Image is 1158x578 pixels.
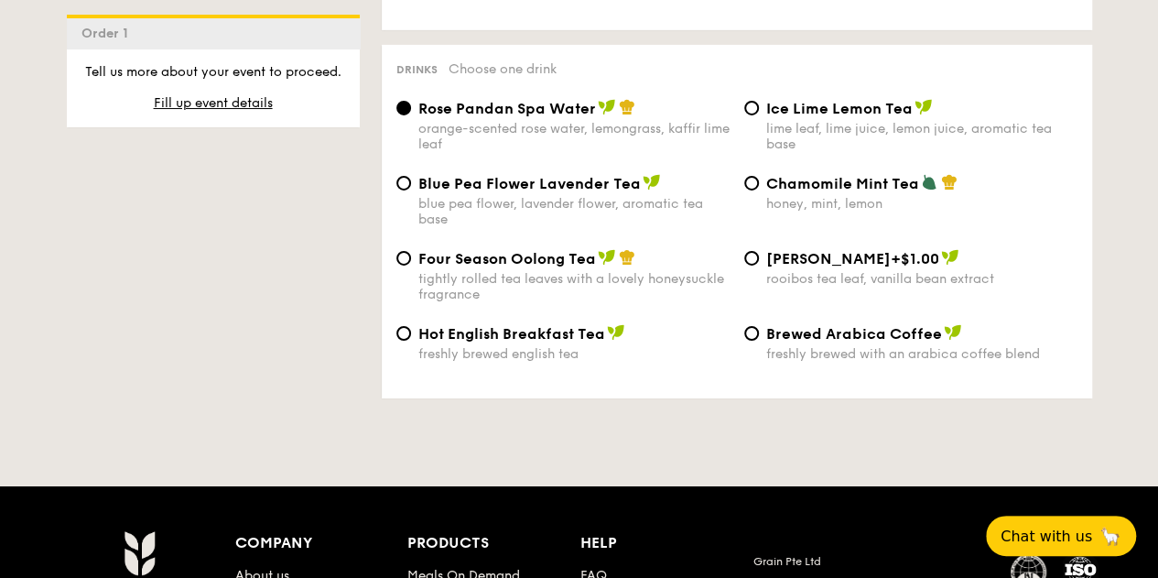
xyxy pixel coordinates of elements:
img: AYc88T3wAAAABJRU5ErkJggg== [124,530,156,576]
div: tightly rolled tea leaves with a lovely honeysuckle fragrance [418,271,730,302]
input: Ice Lime Lemon Tealime leaf, lime juice, lemon juice, aromatic tea base [744,101,759,115]
div: rooibos tea leaf, vanilla bean extract [766,271,1077,287]
img: icon-vegan.f8ff3823.svg [941,249,959,266]
span: Drinks [396,63,438,76]
img: icon-chef-hat.a58ddaea.svg [619,99,635,115]
input: [PERSON_NAME]+$1.00rooibos tea leaf, vanilla bean extract [744,251,759,266]
span: 🦙 [1099,526,1121,547]
div: lime leaf, lime juice, lemon juice, aromatic tea base [766,121,1077,152]
img: icon-vegan.f8ff3823.svg [643,174,661,191]
img: icon-chef-hat.a58ddaea.svg [941,174,958,191]
input: Brewed Arabica Coffeefreshly brewed with an arabica coffee blend [744,326,759,341]
img: icon-chef-hat.a58ddaea.svg [619,249,635,266]
span: Order 1 [81,26,135,41]
div: blue pea flower, lavender flower, aromatic tea base [418,196,730,227]
p: Tell us more about your event to proceed. [81,63,345,82]
img: icon-vegan.f8ff3823.svg [607,324,625,341]
div: freshly brewed english tea [418,346,730,362]
div: orange-scented rose water, lemongrass, kaffir lime leaf [418,121,730,152]
span: Hot English Breakfast Tea [418,325,605,343]
span: Chamomile Mint Tea [766,175,919,192]
span: Chat with us [1001,528,1092,545]
img: icon-vegan.f8ff3823.svg [944,324,962,341]
img: icon-vegan.f8ff3823.svg [598,249,616,266]
input: Hot English Breakfast Teafreshly brewed english tea [396,326,411,341]
input: Four Season Oolong Teatightly rolled tea leaves with a lovely honeysuckle fragrance [396,251,411,266]
div: Help [580,530,753,556]
span: Choose one drink [449,61,557,77]
span: [PERSON_NAME] [766,250,891,267]
img: icon-vegan.f8ff3823.svg [598,99,616,115]
span: +$1.00 [891,250,939,267]
div: Company [235,530,408,556]
img: icon-vegetarian.fe4039eb.svg [921,174,937,191]
input: Chamomile Mint Teahoney, mint, lemon [744,176,759,191]
div: freshly brewed with an arabica coffee blend [766,346,1077,362]
img: icon-vegan.f8ff3823.svg [914,99,933,115]
span: Fill up event details [154,95,273,111]
span: Four Season Oolong Tea [418,250,596,267]
span: Ice Lime Lemon Tea [766,100,913,117]
div: Grain Pte Ltd [753,554,990,569]
input: Blue Pea Flower Lavender Teablue pea flower, lavender flower, aromatic tea base [396,176,411,191]
span: Rose Pandan Spa Water [418,100,596,117]
button: Chat with us🦙 [986,516,1136,556]
div: Products [407,530,580,556]
span: Brewed Arabica Coffee [766,325,942,343]
div: honey, mint, lemon [766,196,1077,212]
span: Blue Pea Flower Lavender Tea [418,175,641,192]
input: Rose Pandan Spa Waterorange-scented rose water, lemongrass, kaffir lime leaf [396,101,411,115]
